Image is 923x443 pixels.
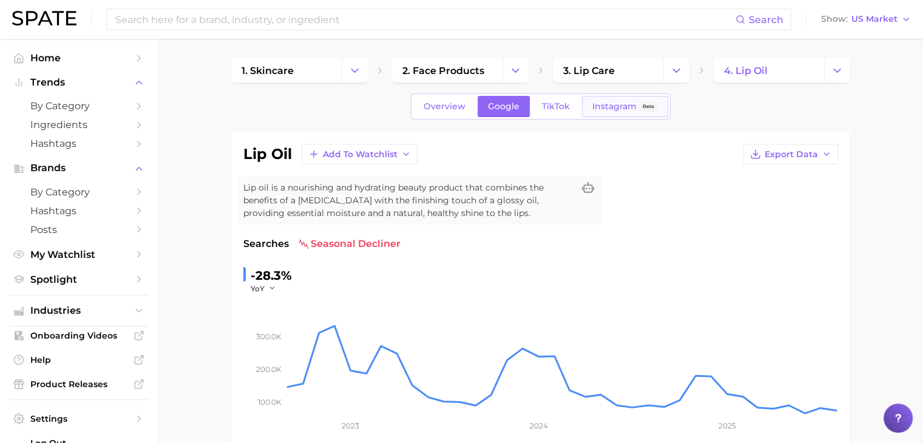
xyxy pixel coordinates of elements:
[10,115,148,134] a: Ingredients
[392,58,502,83] a: 2. face products
[10,326,148,345] a: Onboarding Videos
[30,205,127,217] span: Hashtags
[30,119,127,130] span: Ingredients
[231,58,342,83] a: 1. skincare
[10,220,148,239] a: Posts
[10,245,148,264] a: My Watchlist
[243,147,292,161] h1: lip oil
[256,332,282,341] tspan: 300.0k
[10,49,148,67] a: Home
[302,144,418,164] button: Add to Watchlist
[643,101,654,112] span: Beta
[114,9,735,30] input: Search here for a brand, industry, or ingredient
[824,58,850,83] button: Change Category
[30,100,127,112] span: by Category
[323,149,397,160] span: Add to Watchlist
[413,96,476,117] a: Overview
[10,201,148,220] a: Hashtags
[30,354,127,365] span: Help
[242,65,294,76] span: 1. skincare
[424,101,465,112] span: Overview
[10,73,148,92] button: Trends
[714,58,824,83] a: 4. lip oil
[10,134,148,153] a: Hashtags
[258,397,282,406] tspan: 100.0k
[10,410,148,428] a: Settings
[30,413,127,424] span: Settings
[251,283,265,294] span: YoY
[342,58,368,83] button: Change Category
[243,237,289,251] span: Searches
[30,77,127,88] span: Trends
[743,144,838,164] button: Export Data
[553,58,663,83] a: 3. lip care
[30,249,127,260] span: My Watchlist
[30,186,127,198] span: by Category
[30,138,127,149] span: Hashtags
[30,274,127,285] span: Spotlight
[851,16,898,22] span: US Market
[299,237,401,251] span: seasonal decliner
[582,96,668,117] a: InstagramBeta
[299,239,308,249] img: seasonal decliner
[256,365,282,374] tspan: 200.0k
[30,330,127,341] span: Onboarding Videos
[488,101,519,112] span: Google
[765,149,818,160] span: Export Data
[342,421,359,430] tspan: 2023
[402,65,484,76] span: 2. face products
[10,270,148,289] a: Spotlight
[663,58,689,83] button: Change Category
[529,421,547,430] tspan: 2024
[10,159,148,177] button: Brands
[749,14,783,25] span: Search
[12,11,76,25] img: SPATE
[251,283,277,294] button: YoY
[30,305,127,316] span: Industries
[532,96,580,117] a: TikTok
[251,266,292,285] div: -28.3%
[818,12,914,27] button: ShowUS Market
[563,65,615,76] span: 3. lip care
[10,183,148,201] a: by Category
[30,224,127,235] span: Posts
[30,163,127,174] span: Brands
[243,181,573,220] span: Lip oil is a nourishing and hydrating beauty product that combines the benefits of a [MEDICAL_DAT...
[30,52,127,64] span: Home
[10,302,148,320] button: Industries
[502,58,529,83] button: Change Category
[30,379,127,390] span: Product Releases
[10,351,148,369] a: Help
[592,101,637,112] span: Instagram
[10,375,148,393] a: Product Releases
[542,101,570,112] span: TikTok
[478,96,530,117] a: Google
[724,65,768,76] span: 4. lip oil
[10,96,148,115] a: by Category
[821,16,848,22] span: Show
[718,421,735,430] tspan: 2025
